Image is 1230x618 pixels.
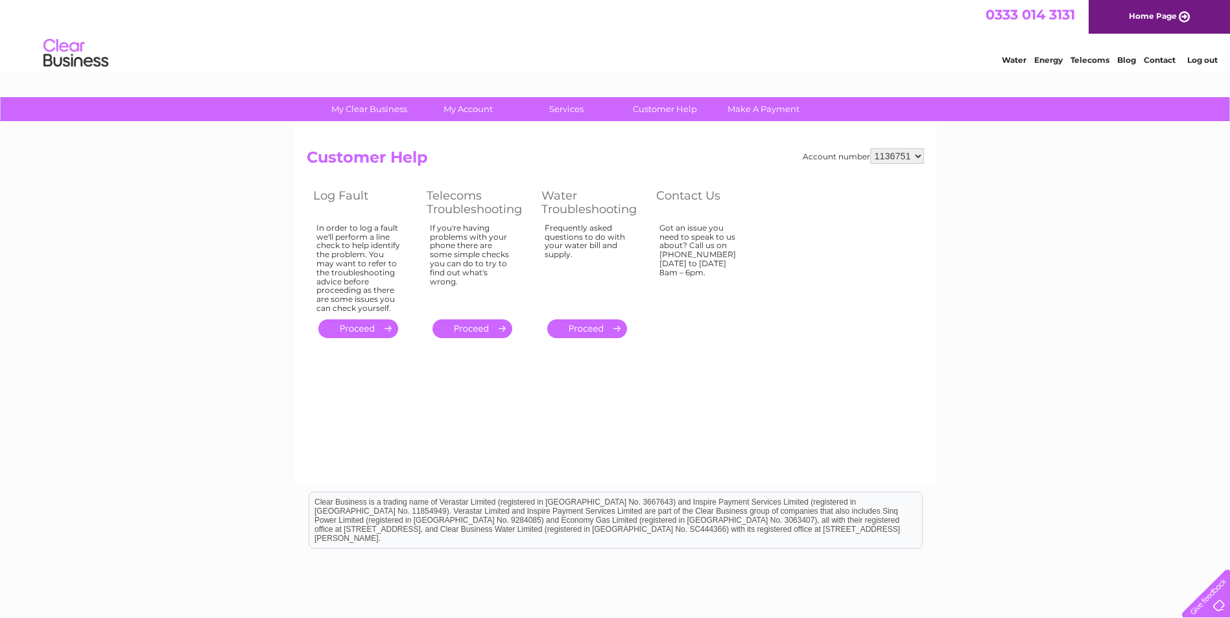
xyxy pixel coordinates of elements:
a: Energy [1034,55,1063,65]
div: Clear Business is a trading name of Verastar Limited (registered in [GEOGRAPHIC_DATA] No. 3667643... [309,7,922,63]
th: Log Fault [307,185,420,220]
a: Blog [1117,55,1136,65]
a: Customer Help [611,97,718,121]
th: Telecoms Troubleshooting [420,185,535,220]
a: . [318,319,398,338]
div: Got an issue you need to speak to us about? Call us on [PHONE_NUMBER] [DATE] to [DATE] 8am – 6pm. [659,223,744,308]
a: . [547,319,627,338]
th: Water Troubleshooting [535,185,650,220]
div: Frequently asked questions to do with your water bill and supply. [545,223,630,308]
img: logo.png [43,34,109,73]
div: In order to log a fault we'll perform a line check to help identify the problem. You may want to ... [316,223,401,313]
a: My Account [414,97,521,121]
a: Services [513,97,620,121]
a: Contact [1144,55,1176,65]
a: . [432,319,512,338]
a: 0333 014 3131 [986,6,1075,23]
a: Water [1002,55,1026,65]
div: If you're having problems with your phone there are some simple checks you can do to try to find ... [430,223,515,308]
a: Telecoms [1070,55,1109,65]
th: Contact Us [650,185,763,220]
div: Account number [803,148,924,164]
a: Make A Payment [710,97,817,121]
a: My Clear Business [316,97,423,121]
a: Log out [1187,55,1218,65]
h2: Customer Help [307,148,924,173]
